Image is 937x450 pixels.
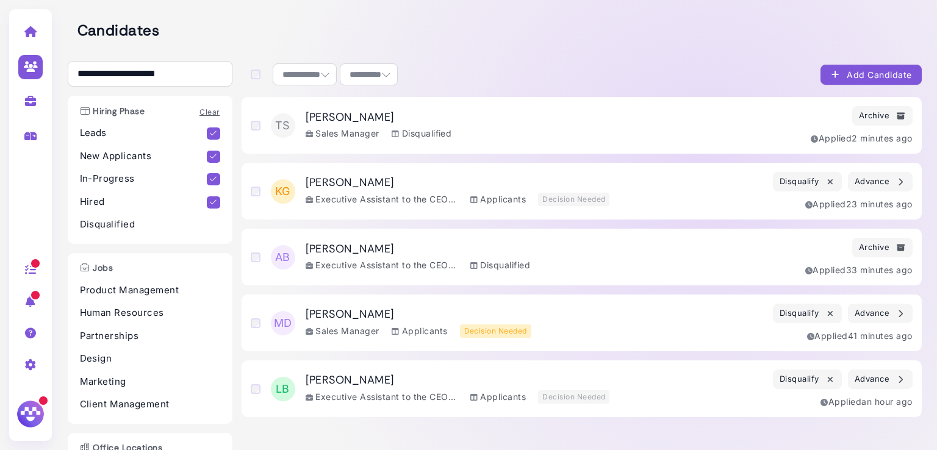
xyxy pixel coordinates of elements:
[538,390,609,404] div: Decision Needed
[80,375,220,389] p: Marketing
[538,193,609,206] div: Decision Needed
[846,199,913,209] time: Aug 15, 2025
[306,243,531,256] h3: [PERSON_NAME]
[470,390,526,403] div: Applicants
[859,110,906,123] div: Archive
[271,113,295,138] span: TS
[805,198,913,210] div: Applied
[306,176,610,190] h3: [PERSON_NAME]
[848,172,913,191] button: Advance
[306,127,379,140] div: Sales Manager
[852,106,913,126] button: Archive
[855,307,906,320] div: Advance
[460,324,531,338] div: Decision Needed
[859,241,906,254] div: Archive
[848,330,913,341] time: Aug 15, 2025
[74,263,120,273] h3: Jobs
[392,127,452,140] div: Disqualified
[852,133,912,143] time: Aug 15, 2025
[15,399,46,429] img: Megan
[392,324,448,337] div: Applicants
[773,370,842,389] button: Disqualify
[77,22,922,40] h2: Candidates
[306,390,458,403] div: Executive Assistant to the CEO ([GEOGRAPHIC_DATA] TIME ZONE)
[811,132,912,145] div: Applied
[470,193,526,205] div: Applicants
[780,373,835,386] div: Disqualify
[780,307,835,320] div: Disqualify
[306,324,379,337] div: Sales Manager
[773,304,842,323] button: Disqualify
[271,179,295,204] span: KG
[846,265,913,275] time: Aug 15, 2025
[80,218,220,232] p: Disqualified
[199,107,220,116] a: Clear
[74,106,151,116] h3: Hiring Phase
[830,68,912,81] div: Add Candidate
[852,238,913,257] button: Archive
[805,263,913,276] div: Applied
[271,311,295,335] span: MD
[820,395,912,408] div: Applied
[820,65,922,85] button: Add Candidate
[773,172,842,191] button: Disqualify
[80,306,220,320] p: Human Resources
[470,259,531,271] div: Disqualified
[855,373,906,386] div: Advance
[306,374,610,387] h3: [PERSON_NAME]
[306,308,531,321] h3: [PERSON_NAME]
[306,111,452,124] h3: [PERSON_NAME]
[80,149,207,163] p: New Applicants
[80,329,220,343] p: Partnerships
[80,172,207,186] p: In-Progress
[80,126,207,140] p: Leads
[306,259,458,271] div: Executive Assistant to the CEO ([GEOGRAPHIC_DATA] TIME ZONE)
[306,193,458,205] div: Executive Assistant to the CEO ([GEOGRAPHIC_DATA] TIME ZONE)
[80,352,220,366] p: Design
[848,304,913,323] button: Advance
[271,245,295,270] span: AB
[80,195,207,209] p: Hired
[80,398,220,412] p: Client Management
[855,176,906,188] div: Advance
[848,370,913,389] button: Advance
[80,284,220,298] p: Product Management
[807,329,913,342] div: Applied
[271,377,295,401] span: LB
[780,176,835,188] div: Disqualify
[861,396,912,407] time: Aug 15, 2025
